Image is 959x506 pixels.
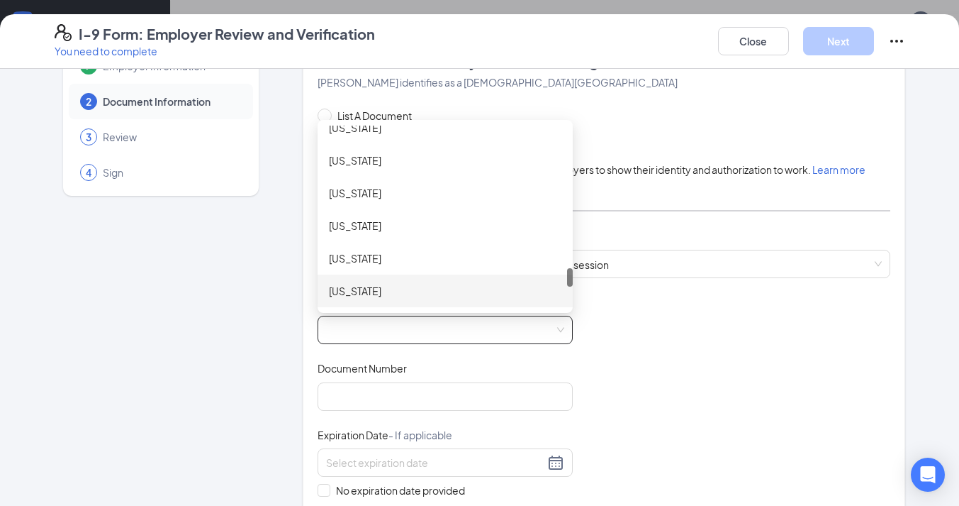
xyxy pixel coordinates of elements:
p: You need to complete [55,44,375,58]
button: Close [718,27,789,55]
div: [US_STATE] [329,120,561,136]
svg: FormI9EVerifyIcon [55,24,72,41]
span: 4 [86,165,91,180]
button: Next [803,27,874,55]
div: [US_STATE] [329,153,561,168]
span: Sign [103,165,239,180]
div: Rhode Island [318,144,573,177]
span: Employees must provide documentation to their employers to show their identity and authorization ... [318,163,865,192]
span: Document Information [103,94,239,109]
div: Puerto Rico [318,111,573,144]
div: Tennessee [318,242,573,275]
div: [US_STATE] [329,251,561,266]
span: Expiration Date [318,428,452,442]
div: Open Intercom Messenger [911,458,945,492]
span: Review [103,130,239,144]
div: [US_STATE] [329,218,561,233]
span: List A Document [332,108,417,123]
span: 3 [86,130,91,144]
span: [PERSON_NAME] identifies as a [DEMOGRAPHIC_DATA][GEOGRAPHIC_DATA] [318,76,678,89]
div: South Dakota [318,209,573,242]
div: [US_STATE] [329,283,561,299]
div: Texas [318,275,573,307]
span: Document Number [318,361,407,375]
div: [US_STATE] [329,185,561,201]
h4: I-9 Form: Employer Review and Verification [79,24,375,44]
span: - If applicable [388,429,452,441]
span: Driver’s License issued by U.S State or outlying US possession [326,251,882,277]
span: 2 [86,94,91,109]
svg: Ellipses [888,33,905,50]
input: Select expiration date [326,455,544,471]
span: No expiration date provided [330,483,471,498]
div: South Carolina [318,177,573,209]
